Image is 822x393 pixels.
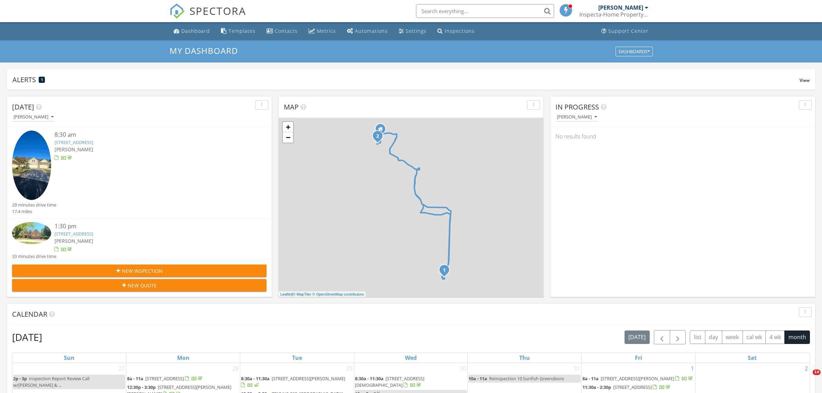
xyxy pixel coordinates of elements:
a: Settings [396,25,429,38]
span: 11:30a - 2:30p [582,384,611,390]
span: 1 [41,77,43,82]
div: Templates [229,28,255,34]
button: Dashboards [616,47,653,56]
a: 8a - 11a [STREET_ADDRESS] [127,375,239,383]
a: Saturday [746,353,758,363]
button: Previous month [654,330,670,344]
a: Go to July 29, 2025 [345,363,354,374]
span: [DATE] [12,102,34,112]
a: 1:30 pm [STREET_ADDRESS] [PERSON_NAME] 33 minutes drive time 18.3 miles [12,222,267,266]
a: Go to July 28, 2025 [231,363,240,374]
span: [STREET_ADDRESS] [145,375,184,382]
span: 8a - 11a [127,375,143,382]
a: Dashboard [171,25,213,38]
button: [DATE] [625,330,650,344]
span: New Inspection [122,267,163,275]
a: © MapTiler [293,292,311,296]
span: [PERSON_NAME] [55,146,93,153]
i: 1 [443,268,446,273]
img: The Best Home Inspection Software - Spectora [170,3,185,19]
a: Support Center [599,25,651,38]
button: Next month [670,330,686,344]
span: New Quote [128,282,157,289]
button: New Inspection [12,265,267,277]
div: Metrics [317,28,336,34]
span: SPECTORA [190,3,246,18]
img: 9359149%2Fcover_photos%2Fh5PGhPIJ2wapgscV8RgM%2Fsmall.jpeg [12,222,51,244]
span: View [800,77,810,83]
div: Dashboard [181,28,210,34]
span: My Dashboard [170,45,238,56]
a: Inspections [435,25,477,38]
span: 8a - 11a [582,375,599,382]
input: Search everything... [416,4,554,18]
div: 8:30 am [55,131,245,139]
a: 11:30a - 2:30p [STREET_ADDRESS] [582,383,695,392]
a: © OpenStreetMap contributors [312,292,364,296]
a: Automations (Basic) [344,25,390,38]
button: list [690,330,705,344]
div: Inspections [445,28,475,34]
a: Monday [176,353,191,363]
a: [STREET_ADDRESS] [55,231,93,237]
a: Thursday [518,353,531,363]
div: 2620 Crow Hill Dr, Winston-Salem, NC 27106 [378,136,382,140]
div: [PERSON_NAME] [557,115,597,119]
a: Templates [218,25,258,38]
div: Support Center [608,28,649,34]
span: 2p - 3p [13,375,27,382]
div: 1:30 pm [55,222,245,231]
div: [PERSON_NAME] [13,115,54,119]
a: Wednesday [404,353,418,363]
div: 17.4 miles [12,208,56,215]
button: New Quote [12,279,267,291]
a: Go to July 31, 2025 [572,363,581,374]
a: Contacts [264,25,300,38]
div: Automations [355,28,388,34]
div: 2057 Honeysuckle Vine Run, Winston-Salem NC 27106 [380,129,385,133]
a: Leaflet [280,292,292,296]
div: [PERSON_NAME] [598,4,643,11]
div: Contacts [275,28,298,34]
a: Friday [634,353,644,363]
img: 9329288%2Fcover_photos%2FO3EUpJjWzwLDsYUrwzfg%2Fsmall.9329288-1756302840549 [12,131,51,200]
div: Settings [406,28,426,34]
span: 8:30a - 11:30a [241,375,270,382]
div: 440 Collingswood Dr, Winston-Salem, NC 27127 [444,270,448,274]
button: week [722,330,743,344]
a: 8:30a - 11:30a [STREET_ADDRESS][PERSON_NAME] [241,375,345,388]
h2: [DATE] [12,330,42,344]
a: Tuesday [291,353,303,363]
span: [STREET_ADDRESS][DEMOGRAPHIC_DATA] [355,375,424,388]
button: 4 wk [765,330,785,344]
div: Inspecta-Home Property Inspections [579,11,648,18]
div: 29 minutes drive time [12,202,56,208]
span: [PERSON_NAME] [55,238,93,244]
span: Map [284,102,299,112]
a: 8a - 11a [STREET_ADDRESS][PERSON_NAME] [582,375,694,382]
a: 8:30a - 11:30a [STREET_ADDRESS][PERSON_NAME] [241,375,353,390]
button: [PERSON_NAME] [555,113,598,122]
div: Alerts [12,75,800,84]
button: month [784,330,810,344]
button: cal wk [743,330,766,344]
a: Go to July 30, 2025 [458,363,467,374]
a: Go to August 2, 2025 [803,363,809,374]
span: [STREET_ADDRESS][PERSON_NAME] [272,375,345,382]
a: Metrics [306,25,339,38]
button: [PERSON_NAME] [12,113,55,122]
a: 8a - 11a [STREET_ADDRESS][PERSON_NAME] [582,375,695,383]
span: [STREET_ADDRESS] [613,384,652,390]
button: day [705,330,722,344]
span: ReInspection 10 Sunfish Greensboro [489,375,564,382]
a: [STREET_ADDRESS] [55,139,93,145]
a: Go to July 27, 2025 [117,363,126,374]
div: Dashboards [619,49,650,54]
a: 8:30a - 11:30a [STREET_ADDRESS][DEMOGRAPHIC_DATA] [355,375,424,388]
a: 8:30a - 11:30a [STREET_ADDRESS][DEMOGRAPHIC_DATA] [355,375,467,390]
span: 12:30p - 3:30p [127,384,156,390]
a: SPECTORA [170,9,246,24]
a: 8a - 11a [STREET_ADDRESS] [127,375,204,382]
a: Sunday [62,353,76,363]
iframe: Intercom live chat [799,370,815,386]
